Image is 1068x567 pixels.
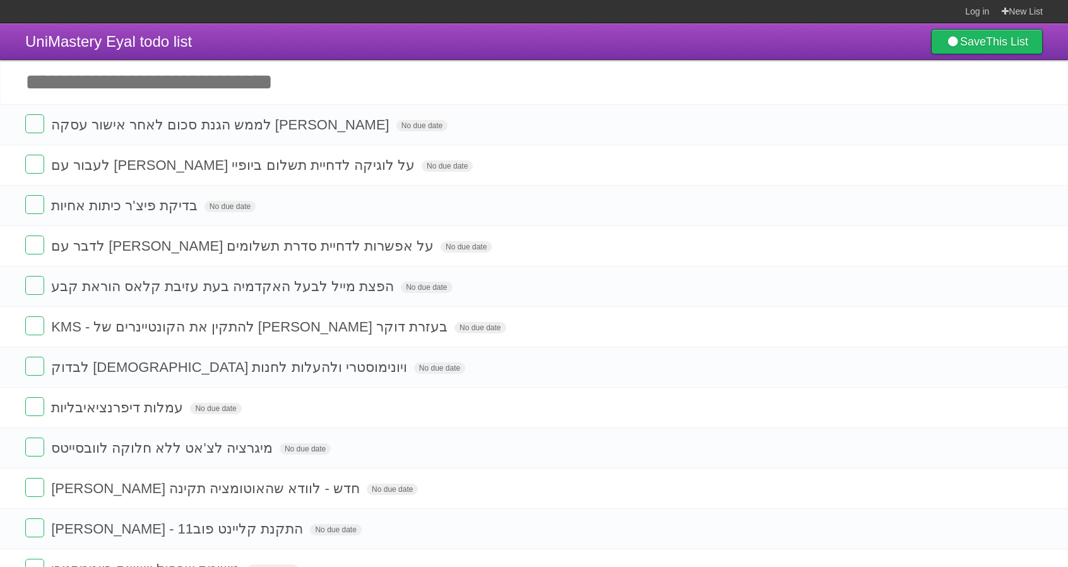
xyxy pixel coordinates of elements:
[401,282,452,293] span: No due date
[190,403,241,414] span: No due date
[25,114,44,133] label: Done
[51,521,306,537] span: [PERSON_NAME] - התקנת קליינט פוב11
[51,400,186,415] span: עמלות דיפרנציאיבליות
[51,278,397,294] span: הפצת מייל לבעל האקדמיה בעת עזיבת קלאס הוראת קבע
[25,478,44,497] label: Done
[51,157,418,173] span: לעבור עם [PERSON_NAME] על לוגיקה לדחיית תשלום ביופיי
[25,33,192,50] span: UniMastery Eyal todo list
[25,397,44,416] label: Done
[422,160,473,172] span: No due date
[931,29,1043,54] a: SaveThis List
[51,359,410,375] span: לבדוק [DEMOGRAPHIC_DATA] ויונימוסטרי ולהעלות לחנות
[441,241,492,253] span: No due date
[310,524,361,535] span: No due date
[51,440,276,456] span: מיגרציה לצ'אט ללא חלוקה לוובסייטס
[454,322,506,333] span: No due date
[414,362,465,374] span: No due date
[367,484,418,495] span: No due date
[25,438,44,457] label: Done
[25,236,44,254] label: Done
[51,319,451,335] span: KMS - להתקין את הקונטיינרים של [PERSON_NAME] בעזרת דוקר
[51,238,437,254] span: לדבר עם [PERSON_NAME] על אפשרות לדחיית סדרת תשלומים
[25,518,44,537] label: Done
[51,480,363,496] span: [PERSON_NAME] חדש - לוודא שהאוטומציה תקינה
[25,195,44,214] label: Done
[51,198,201,213] span: בדיקת פיצ'ר כיתות אחיות
[396,120,448,131] span: No due date
[25,155,44,174] label: Done
[280,443,331,455] span: No due date
[25,276,44,295] label: Done
[205,201,256,212] span: No due date
[25,316,44,335] label: Done
[986,35,1028,48] b: This List
[51,117,393,133] span: לממש הגנת סכום לאחר אישור עסקה [PERSON_NAME]
[25,357,44,376] label: Done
